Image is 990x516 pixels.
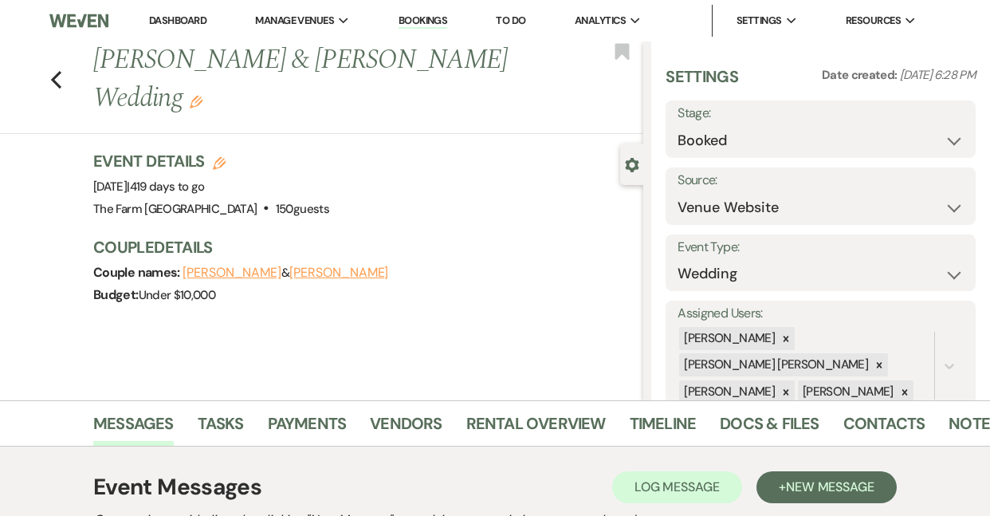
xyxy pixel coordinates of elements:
span: Manage Venues [255,13,334,29]
a: To Do [496,14,525,27]
span: Budget: [93,286,139,303]
a: Messages [93,411,174,446]
a: Rental Overview [466,411,606,446]
label: Stage: [678,102,964,125]
span: [DATE] 6:28 PM [900,67,976,83]
label: Assigned Users: [678,302,964,325]
button: Close lead details [625,156,639,171]
a: Bookings [399,14,448,29]
span: | [127,179,204,195]
button: +New Message [756,471,897,503]
span: 419 days to go [130,179,205,195]
span: & [183,265,388,281]
a: Timeline [630,411,697,446]
div: [PERSON_NAME] [679,380,777,404]
img: Weven Logo [49,4,108,37]
span: Analytics [575,13,626,29]
span: Couple names: [93,264,183,281]
h3: Event Details [93,150,329,172]
span: Under $10,000 [139,287,216,303]
h3: Couple Details [93,236,627,258]
button: Log Message [612,471,742,503]
a: Payments [268,411,347,446]
div: [PERSON_NAME] [PERSON_NAME] [679,353,870,376]
h1: [PERSON_NAME] & [PERSON_NAME] Wedding [93,41,527,117]
span: [DATE] [93,179,205,195]
a: Contacts [843,411,925,446]
a: Dashboard [149,14,206,27]
button: [PERSON_NAME] [183,266,281,279]
div: [PERSON_NAME] [679,327,777,350]
span: Log Message [634,479,720,495]
h3: Settings [666,65,738,100]
span: The Farm [GEOGRAPHIC_DATA] [93,201,257,217]
a: Tasks [198,411,244,446]
button: Edit [190,94,202,108]
button: [PERSON_NAME] [289,266,388,279]
span: Settings [737,13,782,29]
label: Source: [678,169,964,192]
span: Resources [846,13,901,29]
div: [PERSON_NAME] [798,380,896,404]
a: Vendors [370,411,442,446]
span: New Message [786,479,874,495]
a: Docs & Files [720,411,819,446]
span: 150 guests [276,201,329,217]
label: Event Type: [678,236,964,259]
span: Date created: [822,67,900,83]
h1: Event Messages [93,471,261,504]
